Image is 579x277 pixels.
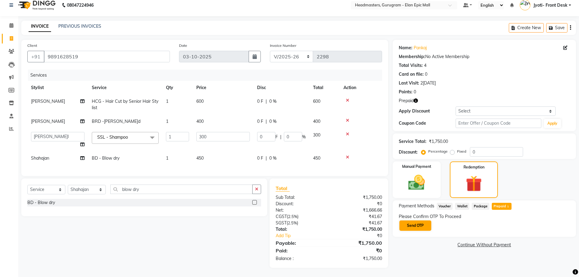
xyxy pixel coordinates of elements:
[266,118,267,125] span: |
[313,99,320,104] span: 600
[166,155,168,161] span: 1
[313,155,320,161] span: 450
[266,155,267,161] span: |
[270,43,296,48] label: Invoice Number
[97,134,128,140] span: SSL - Shampoo
[271,194,329,201] div: Sub Total:
[329,247,387,254] div: ₹0
[271,220,329,226] div: ( )
[424,62,426,69] div: 4
[329,207,387,213] div: ₹1,666.66
[196,119,204,124] span: 400
[456,119,541,128] input: Enter Offer / Coupon Code
[329,239,387,247] div: ₹1,750.00
[399,54,425,60] div: Membership:
[429,138,448,145] div: ₹1,750.00
[28,70,387,81] div: Services
[329,226,387,233] div: ₹1,750.00
[92,155,119,161] span: BD - Blow dry
[464,164,484,170] label: Redemption
[271,233,338,239] a: Add Tip
[302,134,306,140] span: %
[339,233,387,239] div: ₹0
[329,220,387,226] div: ₹41.67
[492,203,512,210] span: Prepaid
[179,43,187,48] label: Date
[403,173,430,192] img: _cash.svg
[193,81,253,95] th: Price
[257,98,263,105] span: 0 F
[166,119,168,124] span: 1
[340,81,382,95] th: Action
[269,118,277,125] span: 0 %
[271,239,329,247] div: Payable:
[329,201,387,207] div: ₹0
[329,255,387,262] div: ₹1,750.00
[455,203,469,210] span: Wallet
[313,132,320,138] span: 300
[196,99,204,104] span: 600
[29,21,51,32] a: INVOICE
[472,203,489,210] span: Package
[276,220,287,226] span: SGST
[399,120,456,126] div: Coupon Code
[110,185,253,194] input: Search or Scan
[399,149,418,155] div: Discount:
[257,118,263,125] span: 0 F
[309,81,340,95] th: Total
[162,81,193,95] th: Qty
[31,155,49,161] span: Shahajan
[271,255,329,262] div: Balance :
[437,203,453,210] span: Voucher
[44,51,170,62] input: Search by Name/Mobile/Email/Code
[276,214,287,219] span: CGST
[399,203,434,209] span: Payment Methods
[399,71,424,78] div: Card on file:
[509,23,544,33] button: Create New
[288,214,297,219] span: 2.5%
[425,71,427,78] div: 0
[280,134,281,140] span: |
[428,149,448,154] label: Percentage
[27,43,37,48] label: Client
[196,155,204,161] span: 450
[399,62,423,69] div: Total Visits:
[269,155,277,161] span: 0 %
[271,207,329,213] div: Net:
[399,138,426,145] div: Service Total:
[88,81,162,95] th: Service
[271,201,329,207] div: Discount:
[31,119,65,124] span: [PERSON_NAME]
[128,134,131,140] a: x
[27,51,44,62] button: +91
[329,213,387,220] div: ₹41.67
[269,98,277,105] span: 0 %
[27,199,55,206] div: BD - Blow dry
[399,45,412,51] div: Name:
[166,99,168,104] span: 1
[58,23,101,29] a: PREVIOUS INVOICES
[399,98,414,104] span: Prepaid
[313,119,320,124] span: 400
[399,80,419,86] div: Last Visit:
[399,54,570,60] div: No Active Membership
[506,205,509,209] span: 1
[402,164,431,169] label: Manual Payment
[461,174,487,194] img: _gift.svg
[420,80,436,86] div: 2[DATE]
[399,213,570,220] div: Please Confirm OTP To Proceed
[414,89,416,95] div: 0
[399,220,431,231] button: Send OTP
[92,119,140,124] span: BRD -[PERSON_NAME]d
[266,98,267,105] span: |
[544,119,561,128] button: Apply
[31,99,65,104] span: [PERSON_NAME]
[253,81,309,95] th: Disc
[414,45,427,51] a: Pankaj
[329,194,387,201] div: ₹1,750.00
[288,220,297,225] span: 2.5%
[546,23,567,33] button: Save
[257,155,263,161] span: 0 F
[27,81,88,95] th: Stylist
[399,89,412,95] div: Points:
